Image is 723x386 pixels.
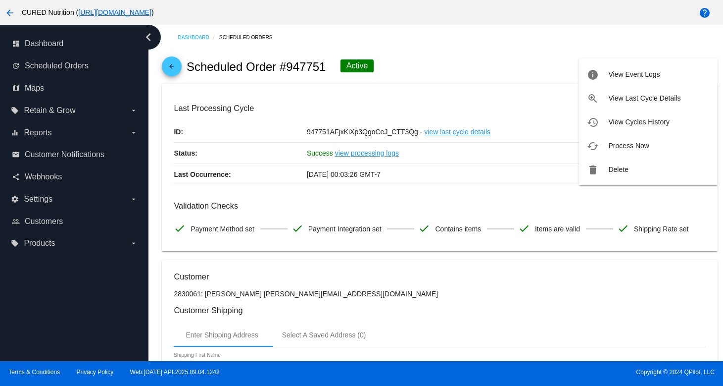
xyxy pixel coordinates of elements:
mat-icon: delete [587,164,599,176]
span: View Cycles History [608,118,669,126]
span: View Last Cycle Details [608,94,680,102]
mat-icon: info [587,69,599,81]
mat-icon: zoom_in [587,93,599,105]
span: Process Now [608,142,649,150]
span: View Event Logs [608,70,660,78]
span: Delete [608,165,628,173]
mat-icon: cached [587,140,599,152]
mat-icon: history [587,116,599,128]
